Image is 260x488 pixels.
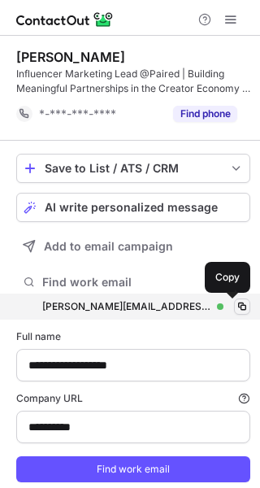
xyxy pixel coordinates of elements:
[42,275,231,290] span: Find work email
[16,456,250,482] button: Find work email
[45,201,218,214] span: AI write personalized message
[16,67,250,96] div: Influencer Marketing Lead @Paired | Building Meaningful Partnerships in the Creator Economy | Ex-...
[16,232,250,261] button: Add to email campaign
[16,391,250,406] label: Company URL
[16,10,114,29] img: ContactOut v5.3.10
[44,240,173,253] span: Add to email campaign
[16,193,250,222] button: AI write personalized message
[173,106,237,122] button: Reveal Button
[42,299,210,314] div: [PERSON_NAME][EMAIL_ADDRESS][DOMAIN_NAME]
[16,329,250,344] label: Full name
[16,154,250,183] button: save-profile-one-click
[45,162,222,175] div: Save to List / ATS / CRM
[16,49,125,65] div: [PERSON_NAME]
[16,271,250,294] button: Find work email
